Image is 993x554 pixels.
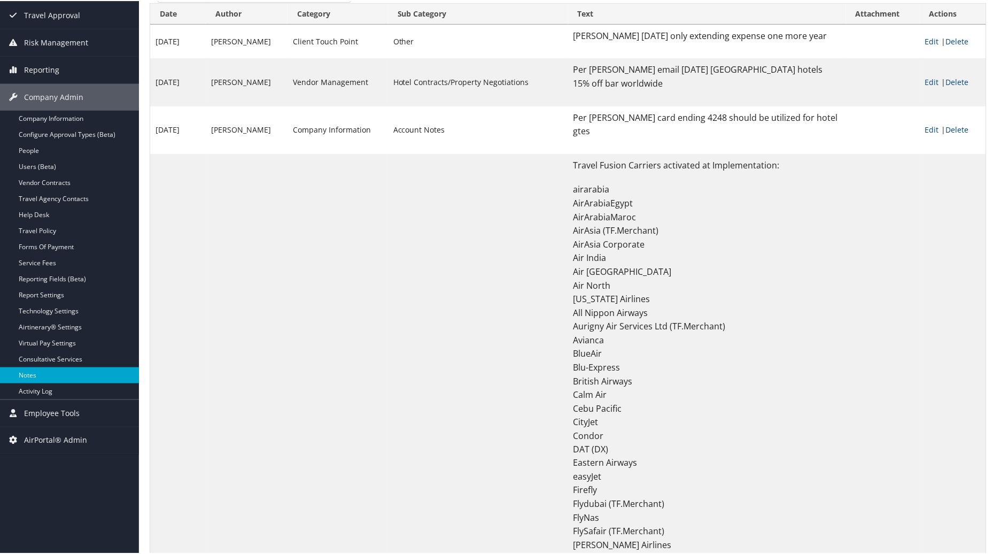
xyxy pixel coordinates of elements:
[206,105,288,153] td: [PERSON_NAME]
[206,24,288,58] td: [PERSON_NAME]
[573,158,841,172] p: Travel Fusion Carriers activated at Implementation:
[920,24,986,58] td: |
[920,57,986,105] td: |
[24,426,87,453] span: AirPortal® Admin
[206,3,288,24] th: Author
[573,62,841,89] p: Per [PERSON_NAME] email [DATE] [GEOGRAPHIC_DATA] hotels 15% off bar worldwide
[925,76,939,86] a: Edit
[150,105,206,153] td: [DATE]
[846,3,920,24] th: Attachment: activate to sort column ascending
[388,24,568,58] td: Other
[925,124,939,134] a: Edit
[24,56,59,82] span: Reporting
[288,105,388,153] td: Company Information
[946,76,969,86] a: Delete
[288,57,388,105] td: Vendor Management
[388,57,568,105] td: Hotel Contracts/Property Negotiations
[946,35,969,45] a: Delete
[946,124,969,134] a: Delete
[24,83,83,110] span: Company Admin
[288,3,388,24] th: Category: activate to sort column ascending
[150,57,206,105] td: [DATE]
[24,399,80,426] span: Employee Tools
[24,1,80,28] span: Travel Approval
[573,110,841,137] p: Per [PERSON_NAME] card ending 4248 should be utilized for hotel gtes
[388,105,568,153] td: Account Notes
[288,24,388,58] td: Client Touch Point
[24,28,88,55] span: Risk Management
[920,3,986,24] th: Actions
[150,24,206,58] td: [DATE]
[150,3,206,24] th: Date: activate to sort column ascending
[925,35,939,45] a: Edit
[206,57,288,105] td: [PERSON_NAME]
[388,3,568,24] th: Sub Category: activate to sort column ascending
[568,3,846,24] th: Text: activate to sort column ascending
[920,105,986,153] td: |
[573,28,841,42] p: [PERSON_NAME] [DATE] only extending expense one more year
